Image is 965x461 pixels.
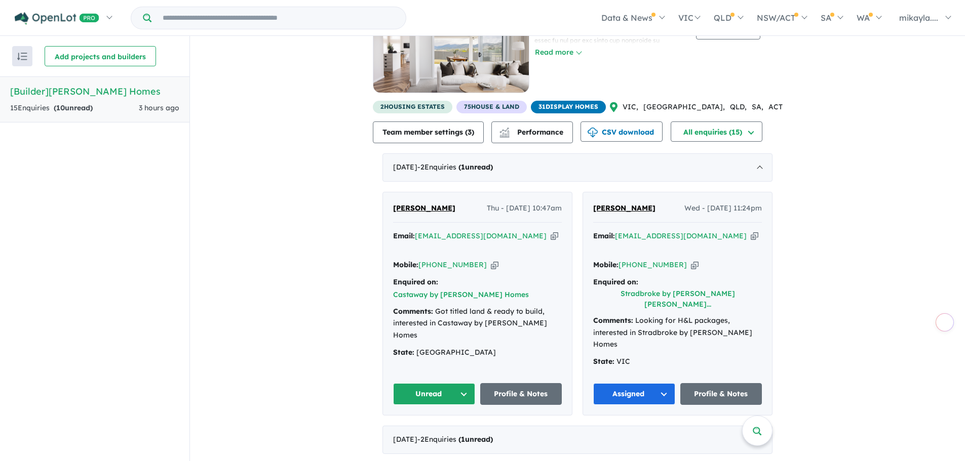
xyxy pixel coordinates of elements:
a: [PERSON_NAME] [593,202,655,215]
button: Assigned [593,383,675,405]
span: Performance [501,128,563,137]
a: [PERSON_NAME] [393,202,455,215]
span: [PERSON_NAME] [593,203,655,213]
span: 1 [461,162,465,172]
img: bar-chart.svg [499,131,510,137]
img: download icon [588,128,598,138]
button: Team member settings (3) [373,121,484,143]
img: Openlot PRO Logo White [15,12,99,25]
strong: Enquired on: [393,277,438,286]
span: 10 [56,103,65,112]
span: Wed - [DATE] 11:24pm [684,202,762,215]
button: Unread [393,383,475,405]
div: Got titled land & ready to build, interested in Castaway by [PERSON_NAME] Homes [393,306,562,342]
div: 15 Enquir ies [10,102,93,114]
button: All enquiries (15) [671,121,762,142]
strong: State: [393,348,414,357]
span: 1 [461,435,465,444]
strong: Comments: [593,316,633,325]
strong: ( unread) [458,435,493,444]
button: Performance [491,121,573,143]
span: 75 House & Land [456,101,527,113]
a: [PHONE_NUMBER] [418,260,487,269]
span: 31 Display Homes [531,101,606,113]
button: CSV download [581,121,663,142]
strong: ( unread) [458,162,493,172]
span: [PERSON_NAME] [393,203,455,213]
div: Looking for H&L packages, interested in Stradbroke by [PERSON_NAME] Homes [593,315,762,351]
button: Copy [491,260,498,270]
strong: Email: [393,231,415,240]
strong: ( unread) [54,103,93,112]
a: [PHONE_NUMBER] [619,260,687,269]
span: mikayla.... [899,13,938,23]
span: 3 hours ago [139,103,179,112]
span: VIC , [623,101,638,113]
span: Thu - [DATE] 10:47am [487,202,562,215]
span: SA , [752,101,763,113]
span: QLD , [730,101,747,113]
strong: Enquired on: [593,277,638,286]
button: Castaway by [PERSON_NAME] Homes [393,289,529,300]
span: - 2 Enquir ies [417,162,493,172]
strong: Mobile: [593,260,619,269]
a: [EMAIL_ADDRESS][DOMAIN_NAME] [415,231,547,240]
div: VIC [593,356,762,368]
button: Read more [534,47,582,58]
span: [GEOGRAPHIC_DATA] , [643,101,725,113]
img: G.J. Gardner Homes [373,9,529,93]
span: 2 housing estates [373,101,452,113]
a: Castaway by [PERSON_NAME] Homes [393,290,529,299]
span: ACT [768,101,783,113]
h5: [Builder] [PERSON_NAME] Homes [10,85,179,98]
a: Profile & Notes [480,383,562,405]
strong: Email: [593,231,615,240]
img: sort.svg [17,53,27,60]
button: Stradbroke by [PERSON_NAME] [PERSON_NAME]... [593,288,762,310]
button: Add projects and builders [45,46,156,66]
a: [EMAIL_ADDRESS][DOMAIN_NAME] [615,231,747,240]
button: Copy [551,231,558,241]
strong: Comments: [393,307,433,316]
div: [DATE] [382,426,773,454]
div: [DATE] [382,153,773,182]
div: [GEOGRAPHIC_DATA] [393,347,562,359]
span: 3 [468,128,472,137]
img: line-chart.svg [499,128,509,133]
button: Copy [751,231,758,241]
strong: Mobile: [393,260,418,269]
a: Profile & Notes [680,383,762,405]
a: Stradbroke by [PERSON_NAME] [PERSON_NAME]... [621,289,735,309]
span: - 2 Enquir ies [417,435,493,444]
strong: State: [593,357,614,366]
button: Copy [691,260,699,270]
input: Try estate name, suburb, builder or developer [153,7,404,29]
